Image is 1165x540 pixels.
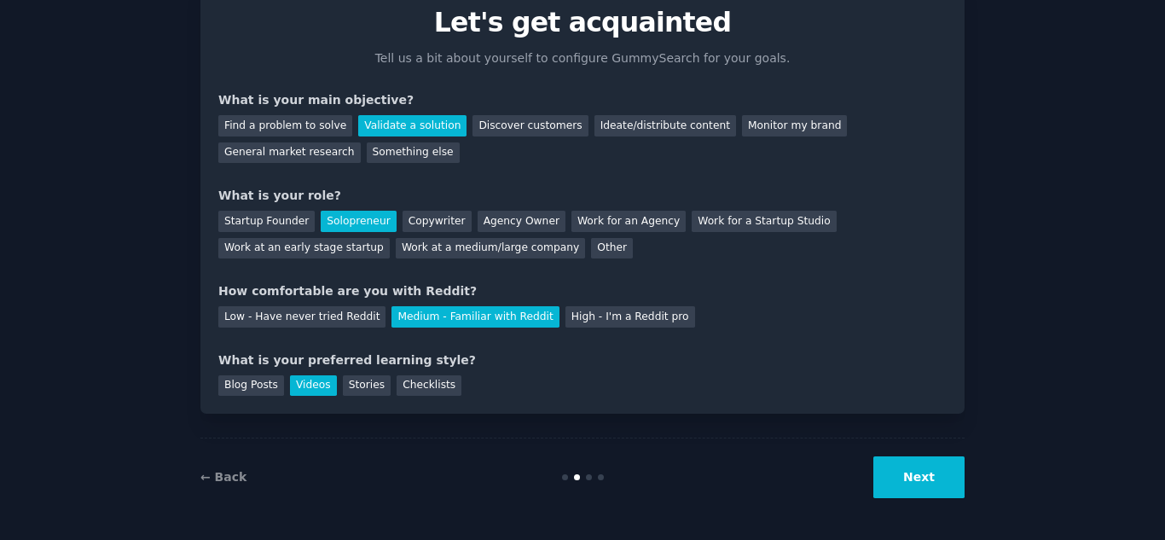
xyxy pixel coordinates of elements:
[472,115,588,136] div: Discover customers
[391,306,559,328] div: Medium - Familiar with Reddit
[218,375,284,397] div: Blog Posts
[218,91,947,109] div: What is your main objective?
[397,375,461,397] div: Checklists
[594,115,736,136] div: Ideate/distribute content
[218,142,361,164] div: General market research
[218,211,315,232] div: Startup Founder
[218,282,947,300] div: How comfortable are you with Reddit?
[403,211,472,232] div: Copywriter
[367,142,460,164] div: Something else
[565,306,695,328] div: High - I'm a Reddit pro
[742,115,847,136] div: Monitor my brand
[368,49,797,67] p: Tell us a bit about yourself to configure GummySearch for your goals.
[218,115,352,136] div: Find a problem to solve
[218,187,947,205] div: What is your role?
[218,8,947,38] p: Let's get acquainted
[218,351,947,369] div: What is your preferred learning style?
[290,375,337,397] div: Videos
[571,211,686,232] div: Work for an Agency
[200,470,246,484] a: ← Back
[478,211,565,232] div: Agency Owner
[396,238,585,259] div: Work at a medium/large company
[218,238,390,259] div: Work at an early stage startup
[218,306,385,328] div: Low - Have never tried Reddit
[591,238,633,259] div: Other
[873,456,965,498] button: Next
[321,211,396,232] div: Solopreneur
[692,211,836,232] div: Work for a Startup Studio
[358,115,467,136] div: Validate a solution
[343,375,391,397] div: Stories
